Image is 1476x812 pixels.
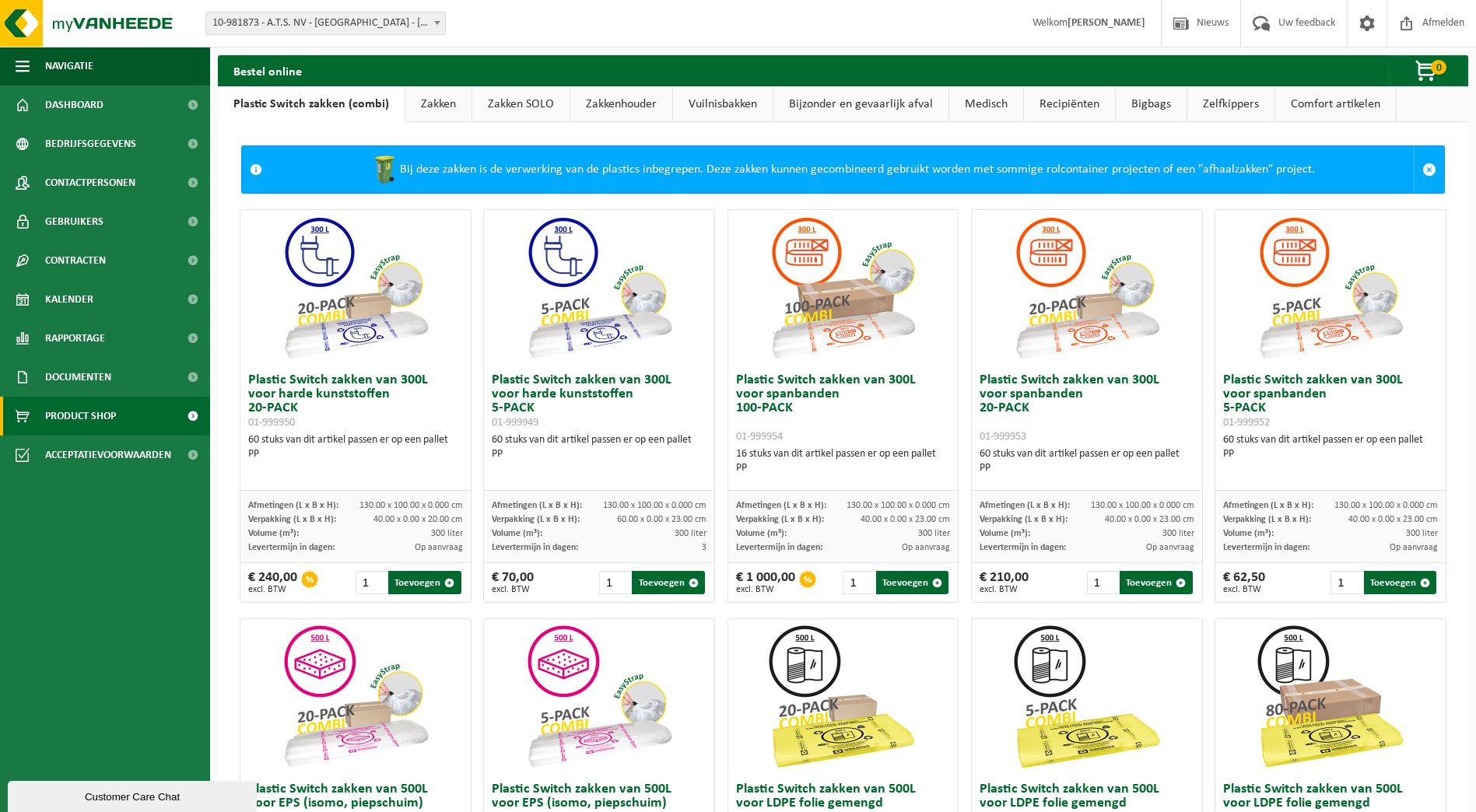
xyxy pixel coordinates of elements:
[1275,86,1396,122] a: Comfort artikelen
[248,447,463,461] div: PP
[1068,17,1145,29] strong: [PERSON_NAME]
[861,515,950,524] span: 40.00 x 0.00 x 23.00 cm
[472,86,570,122] a: Zakken SOLO
[980,585,1029,594] span: excl. BTW
[1223,529,1274,538] span: Volume (m³):
[765,619,920,775] img: 01-999964
[736,461,951,475] div: PP
[1162,529,1194,538] span: 300 liter
[206,12,445,34] span: 10-981873 - A.T.S. NV - LANGERBRUGGE - GENT
[673,86,773,122] a: Vuilnisbakken
[218,55,317,86] h2: Bestel online
[570,86,672,122] a: Zakkenhouder
[736,571,795,594] div: € 1 000,00
[1116,86,1187,122] a: Bigbags
[1223,515,1311,524] span: Verpakking (L x B x H):
[45,124,136,163] span: Bedrijfsgegevens
[521,619,677,775] img: 01-999955
[980,515,1068,524] span: Verpakking (L x B x H):
[248,433,463,461] div: 60 stuks van dit artikel passen er op een pallet
[248,515,336,524] span: Verpakking (L x B x H):
[1414,146,1444,193] a: Sluit melding
[45,241,106,280] span: Contracten
[45,163,135,202] span: Contactpersonen
[248,529,299,538] span: Volume (m³):
[492,501,582,510] span: Afmetingen (L x B x H):
[736,447,951,475] div: 16 stuks van dit artikel passen er op een pallet
[205,12,446,35] span: 10-981873 - A.T.S. NV - LANGERBRUGGE - GENT
[492,373,706,429] h3: Plastic Switch zakken van 300L voor harde kunststoffen 5-PACK
[980,431,1026,443] span: 01-999953
[980,447,1194,475] div: 60 stuks van dit artikel passen er op een pallet
[876,571,948,594] button: Toevoegen
[1009,210,1165,366] img: 01-999953
[278,210,433,366] img: 01-999950
[248,571,297,594] div: € 240,00
[1223,585,1265,594] span: excl. BTW
[702,543,706,552] span: 3
[1223,433,1438,461] div: 60 stuks van dit artikel passen er op een pallet
[373,515,463,524] span: 40.00 x 0.00 x 20.00 cm
[1223,447,1438,461] div: PP
[492,585,534,594] span: excl. BTW
[492,433,706,461] div: 60 stuks van dit artikel passen er op een pallet
[1406,529,1438,538] span: 300 liter
[980,543,1066,552] span: Levertermijn in dagen:
[1390,543,1438,552] span: Op aanvraag
[736,515,824,524] span: Verpakking (L x B x H):
[1348,515,1438,524] span: 40.00 x 0.00 x 23.00 cm
[980,461,1194,475] div: PP
[521,210,677,366] img: 01-999949
[632,571,704,594] button: Toevoegen
[1009,619,1165,775] img: 01-999963
[8,778,260,812] iframe: chat widget
[918,529,950,538] span: 300 liter
[617,515,706,524] span: 60.00 x 0.00 x 23.00 cm
[599,571,630,594] input: 1
[270,146,1414,193] div: Bij deze zakken is de verwerking van de plastics inbegrepen. Deze zakken kunnen gecombineerd gebr...
[248,543,335,552] span: Levertermijn in dagen:
[1253,619,1408,775] img: 01-999968
[248,585,297,594] span: excl. BTW
[843,571,874,594] input: 1
[1223,373,1438,429] h3: Plastic Switch zakken van 300L voor spanbanden 5-PACK
[1253,210,1408,366] img: 01-999952
[388,571,461,594] button: Toevoegen
[45,280,93,319] span: Kalender
[773,86,948,122] a: Bijzonder en gevaarlijk afval
[1431,60,1446,75] span: 0
[45,436,171,474] span: Acceptatievoorwaarden
[736,431,783,443] span: 01-999954
[765,210,920,366] img: 01-999954
[980,571,1029,594] div: € 210,00
[431,529,463,538] span: 300 liter
[405,86,472,122] a: Zakken
[847,501,950,510] span: 130.00 x 100.00 x 0.000 cm
[1223,571,1265,594] div: € 62,50
[248,501,338,510] span: Afmetingen (L x B x H):
[1146,543,1194,552] span: Op aanvraag
[736,585,795,594] span: excl. BTW
[1223,501,1313,510] span: Afmetingen (L x B x H):
[45,47,93,86] span: Navigatie
[1087,571,1118,594] input: 1
[248,417,295,429] span: 01-999950
[492,515,580,524] span: Verpakking (L x B x H):
[45,397,116,436] span: Product Shop
[369,154,400,185] img: WB-0240-HPE-GN-50.png
[45,358,111,397] span: Documenten
[1105,515,1194,524] span: 40.00 x 0.00 x 23.00 cm
[1120,571,1192,594] button: Toevoegen
[1364,571,1436,594] button: Toevoegen
[1334,501,1438,510] span: 130.00 x 100.00 x 0.000 cm
[492,529,542,538] span: Volume (m³):
[415,543,463,552] span: Op aanvraag
[603,501,706,510] span: 130.00 x 100.00 x 0.000 cm
[736,543,822,552] span: Levertermijn in dagen:
[248,373,463,429] h3: Plastic Switch zakken van 300L voor harde kunststoffen 20-PACK
[218,86,405,122] a: Plastic Switch zakken (combi)
[45,202,103,241] span: Gebruikers
[492,447,706,461] div: PP
[1091,501,1194,510] span: 130.00 x 100.00 x 0.000 cm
